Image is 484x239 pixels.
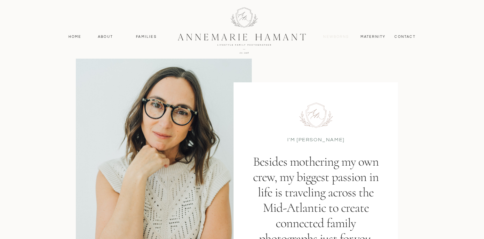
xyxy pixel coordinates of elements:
p: I'M [PERSON_NAME] [287,136,345,143]
a: MAternity [361,34,385,40]
a: contact [391,34,419,40]
a: Newborns [321,34,352,40]
a: About [96,34,115,40]
a: Home [66,34,84,40]
a: Families [132,34,161,40]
